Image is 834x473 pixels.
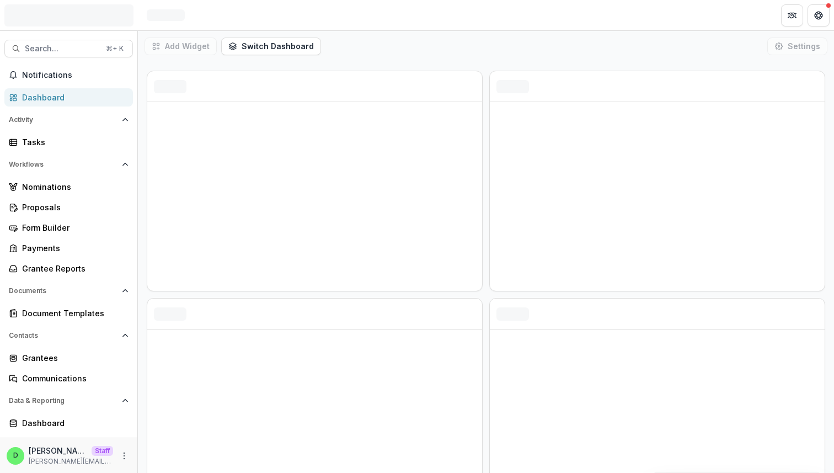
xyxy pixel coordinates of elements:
button: More [117,449,131,463]
span: Workflows [9,161,117,168]
a: Advanced Analytics [4,434,133,453]
a: Document Templates [4,304,133,322]
button: Open Documents [4,282,133,300]
div: Document Templates [22,307,124,319]
div: Grantee Reports [22,263,124,274]
a: Grantees [4,349,133,367]
span: Activity [9,116,117,124]
button: Search... [4,40,133,57]
span: Notifications [22,71,129,80]
p: [PERSON_NAME] [29,445,87,456]
div: Communications [22,373,124,384]
a: Communications [4,369,133,387]
a: Payments [4,239,133,257]
div: Grantees [22,352,124,364]
a: Grantee Reports [4,259,133,278]
div: Dashboard [22,92,124,103]
button: Open Activity [4,111,133,129]
div: Dashboard [22,417,124,429]
div: Proposals [22,201,124,213]
a: Proposals [4,198,133,216]
p: [PERSON_NAME][EMAIL_ADDRESS][DOMAIN_NAME] [29,456,113,466]
nav: breadcrumb [142,7,189,23]
button: Switch Dashboard [221,38,321,55]
span: Contacts [9,332,117,339]
button: Add Widget [145,38,217,55]
button: Open Data & Reporting [4,392,133,410]
button: Open Workflows [4,156,133,173]
div: Nominations [22,181,124,193]
a: Dashboard [4,414,133,432]
a: Dashboard [4,88,133,107]
div: Divyansh [13,452,18,459]
button: Partners [781,4,803,26]
div: Payments [22,242,124,254]
p: Staff [92,446,113,456]
button: Open Contacts [4,327,133,344]
a: Form Builder [4,219,133,237]
span: Data & Reporting [9,397,117,405]
span: Search... [25,44,99,54]
span: Documents [9,287,117,295]
a: Nominations [4,178,133,196]
a: Tasks [4,133,133,151]
div: Tasks [22,136,124,148]
button: Settings [767,38,827,55]
div: ⌘ + K [104,42,126,55]
div: Form Builder [22,222,124,233]
button: Get Help [808,4,830,26]
button: Notifications [4,66,133,84]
